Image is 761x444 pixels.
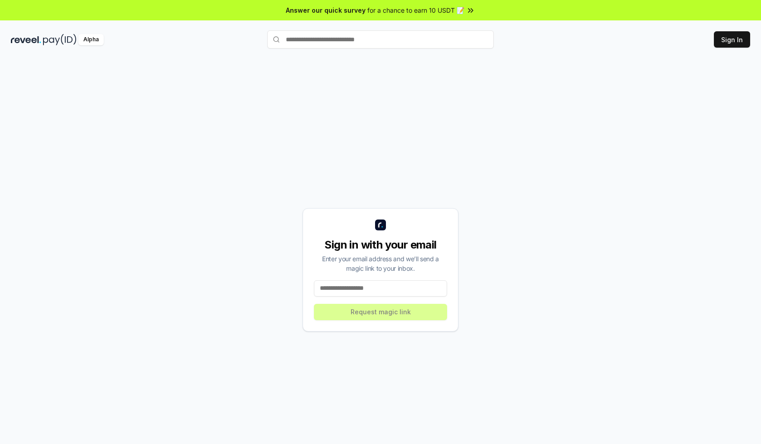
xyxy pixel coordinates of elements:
[375,220,386,230] img: logo_small
[11,34,41,45] img: reveel_dark
[314,254,447,273] div: Enter your email address and we’ll send a magic link to your inbox.
[78,34,104,45] div: Alpha
[367,5,464,15] span: for a chance to earn 10 USDT 📝
[286,5,366,15] span: Answer our quick survey
[314,238,447,252] div: Sign in with your email
[43,34,77,45] img: pay_id
[714,31,750,48] button: Sign In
